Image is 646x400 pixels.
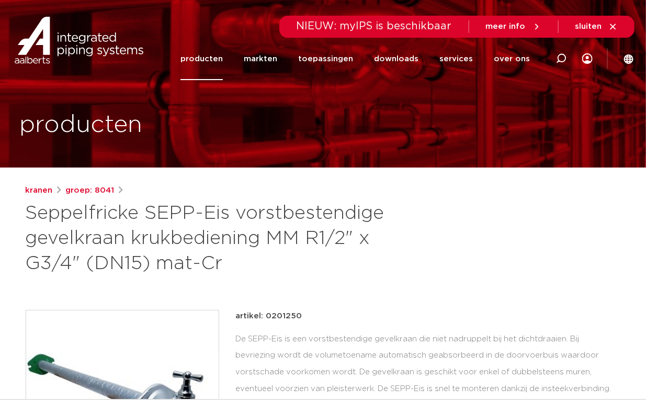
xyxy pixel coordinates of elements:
a: downloads [374,38,418,80]
a: services [439,38,473,80]
h1: producten [20,108,143,142]
nav: Menu [180,38,530,80]
a: kranen [26,184,53,197]
h1: Seppelfricke SEPP-Eis vorstbestendige gevelkraan krukbediening MM R1/2" x G3/4" (DN15) mat-Cr [26,201,418,276]
span: NIEUW: myIPS is beschikbaar [297,21,452,31]
a: over ons [494,38,530,80]
a: groep: 8041 [66,184,115,197]
a: markten [244,38,277,80]
a: toepassingen [298,38,353,80]
a: producten [180,38,223,80]
a: meer info [486,22,541,31]
p: artikel: 0201250 [236,310,302,323]
a: sluiten [575,22,618,31]
div: my IPS [582,38,593,80]
span: sluiten [575,23,602,30]
span: meer info [486,23,526,30]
